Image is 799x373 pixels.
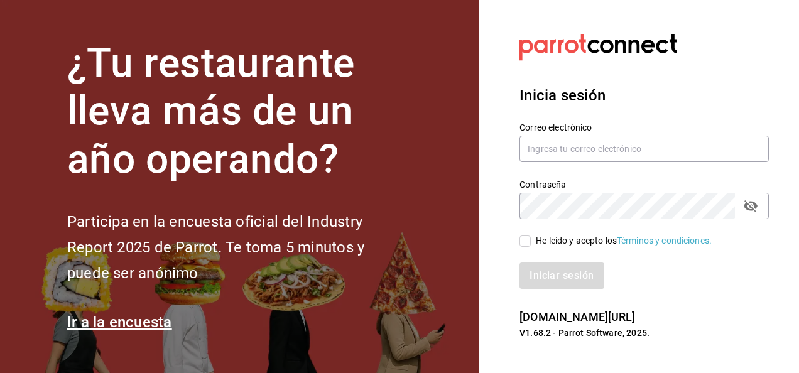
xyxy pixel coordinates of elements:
[617,235,712,246] a: Términos y condiciones.
[67,313,172,331] a: Ir a la encuesta
[519,327,769,339] p: V1.68.2 - Parrot Software, 2025.
[519,310,635,323] a: [DOMAIN_NAME][URL]
[67,40,406,184] h1: ¿Tu restaurante lleva más de un año operando?
[519,180,769,188] label: Contraseña
[536,234,712,247] div: He leído y acepto los
[519,136,769,162] input: Ingresa tu correo electrónico
[67,209,406,286] h2: Participa en la encuesta oficial del Industry Report 2025 de Parrot. Te toma 5 minutos y puede se...
[740,195,761,217] button: passwordField
[519,122,769,131] label: Correo electrónico
[519,84,769,107] h3: Inicia sesión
